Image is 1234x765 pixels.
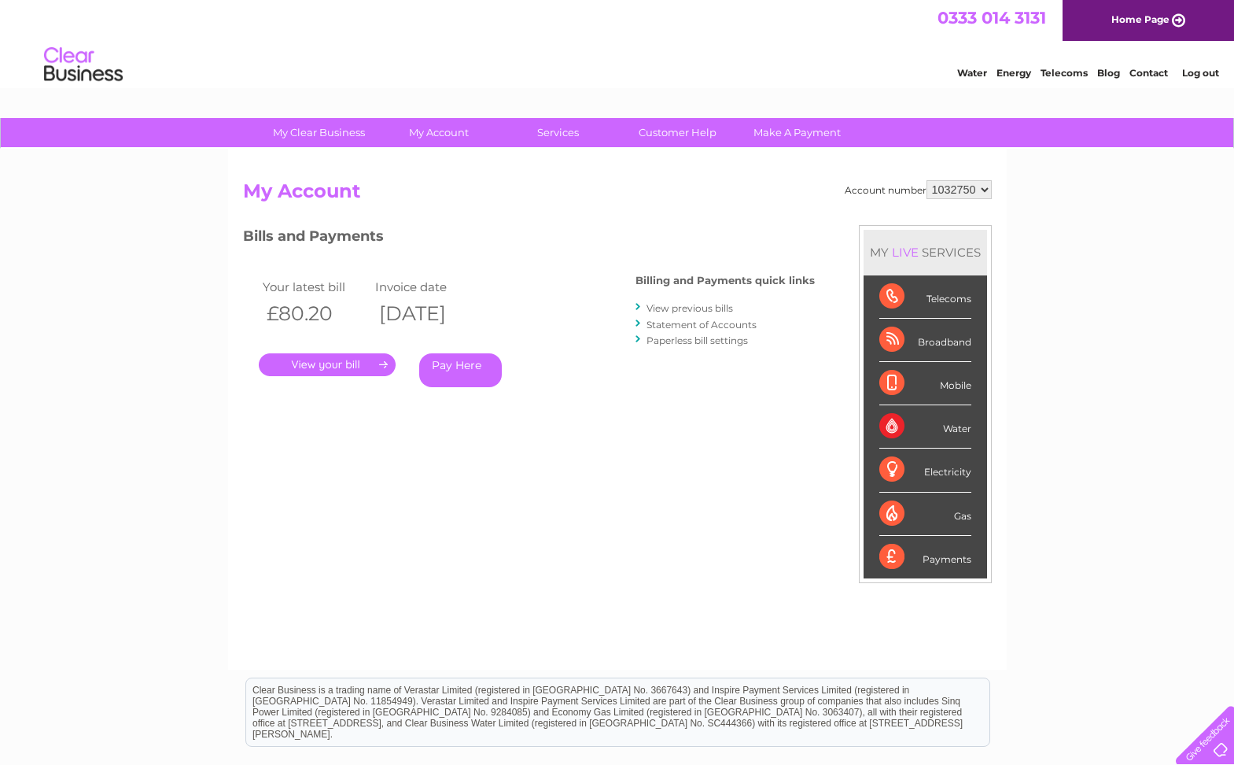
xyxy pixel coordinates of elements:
[957,67,987,79] a: Water
[243,225,815,253] h3: Bills and Payments
[879,275,971,319] div: Telecoms
[732,118,862,147] a: Make A Payment
[374,118,503,147] a: My Account
[646,319,757,331] a: Statement of Accounts
[1041,67,1088,79] a: Telecoms
[43,41,123,89] img: logo.png
[1182,67,1219,79] a: Log out
[371,297,484,330] th: [DATE]
[259,353,396,376] a: .
[254,118,384,147] a: My Clear Business
[613,118,742,147] a: Customer Help
[1129,67,1168,79] a: Contact
[1097,67,1120,79] a: Blog
[243,180,992,210] h2: My Account
[889,245,922,260] div: LIVE
[879,536,971,578] div: Payments
[879,449,971,492] div: Electricity
[419,353,502,387] a: Pay Here
[879,405,971,449] div: Water
[937,8,1046,28] a: 0333 014 3131
[635,275,815,286] h4: Billing and Payments quick links
[864,230,987,275] div: MY SERVICES
[246,9,989,76] div: Clear Business is a trading name of Verastar Limited (registered in [GEOGRAPHIC_DATA] No. 3667643...
[371,276,484,297] td: Invoice date
[879,362,971,405] div: Mobile
[646,334,748,346] a: Paperless bill settings
[879,493,971,536] div: Gas
[879,319,971,362] div: Broadband
[259,276,372,297] td: Your latest bill
[996,67,1031,79] a: Energy
[493,118,623,147] a: Services
[259,297,372,330] th: £80.20
[845,180,992,199] div: Account number
[646,302,733,314] a: View previous bills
